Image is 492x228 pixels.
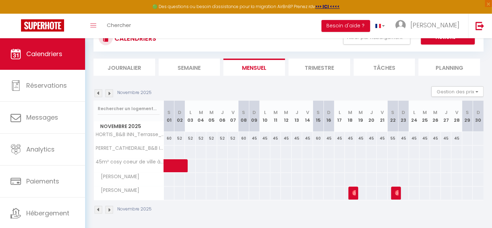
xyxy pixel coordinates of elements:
th: 10 [259,101,270,132]
abbr: M [423,109,427,116]
img: Super Booking [21,19,64,32]
abbr: M [209,109,214,116]
th: 28 [451,101,462,132]
img: ... [395,20,406,31]
th: 02 [174,101,185,132]
li: Planning [418,59,480,76]
abbr: D [178,109,181,116]
abbr: M [199,109,203,116]
span: 45m² cosy coeur de ville à 4 min de la cathédrale [95,159,165,165]
div: 45 [259,132,270,145]
div: 45 [441,132,451,145]
abbr: V [381,109,384,116]
div: 60 [313,132,324,145]
button: Gestion des prix [431,86,484,97]
span: Calendriers [26,49,62,58]
th: 12 [281,101,291,132]
abbr: M [348,109,352,116]
div: 45 [377,132,387,145]
span: Novembre 2025 [94,121,164,132]
th: 21 [377,101,387,132]
div: 45 [270,132,281,145]
div: 52 [174,132,185,145]
abbr: S [466,109,469,116]
abbr: M [273,109,278,116]
th: 05 [206,101,217,132]
p: Novembre 2025 [117,89,152,96]
abbr: M [359,109,363,116]
span: HORTIS_B&B INN_Terrasse_ centre ville_WIFI/NETFLIX [95,132,165,137]
th: 18 [345,101,355,132]
th: 16 [324,101,334,132]
div: 45 [430,132,441,145]
li: Trimestre [289,59,350,76]
div: 52 [196,132,206,145]
div: 45 [451,132,462,145]
th: 29 [462,101,473,132]
div: 45 [334,132,345,145]
h3: CALENDRIERS [113,31,156,46]
span: Chercher [107,21,131,29]
th: 06 [217,101,228,132]
th: 30 [473,101,484,132]
div: 55 [388,132,398,145]
abbr: V [306,109,309,116]
input: Rechercher un logement... [98,102,160,115]
div: 60 [238,132,249,145]
li: Mensuel [223,59,285,76]
span: Messages [26,113,58,122]
div: 45 [398,132,409,145]
abbr: L [264,109,266,116]
th: 26 [430,101,441,132]
span: [PERSON_NAME] [410,21,459,29]
th: 15 [313,101,324,132]
th: 17 [334,101,345,132]
th: 14 [302,101,313,132]
div: 45 [355,132,366,145]
div: 45 [302,132,313,145]
div: 45 [366,132,377,145]
abbr: D [252,109,256,116]
abbr: M [284,109,289,116]
p: Novembre 2025 [117,206,152,213]
div: 52 [217,132,228,145]
div: 45 [420,132,430,145]
th: 09 [249,101,259,132]
abbr: V [455,109,458,116]
abbr: L [339,109,341,116]
th: 11 [270,101,281,132]
span: [PERSON_NAME] [95,187,141,194]
abbr: V [231,109,235,116]
abbr: J [296,109,298,116]
span: [PERSON_NAME] [352,186,356,200]
abbr: S [317,109,320,116]
th: 27 [441,101,451,132]
th: 03 [185,101,195,132]
th: 25 [420,101,430,132]
li: Tâches [354,59,415,76]
div: 45 [409,132,420,145]
div: 45 [345,132,355,145]
a: >>> ICI <<<< [315,4,340,9]
abbr: J [445,109,448,116]
th: 24 [409,101,420,132]
li: Semaine [159,59,220,76]
abbr: D [477,109,480,116]
span: Paiements [26,177,59,186]
img: logout [476,21,484,30]
a: Chercher [102,14,136,38]
th: 08 [238,101,249,132]
th: 13 [292,101,302,132]
span: Hébergement [26,209,69,217]
div: 45 [249,132,259,145]
abbr: M [434,109,438,116]
abbr: S [391,109,394,116]
abbr: J [370,109,373,116]
abbr: D [402,109,405,116]
abbr: D [327,109,331,116]
li: Journalier [93,59,155,76]
abbr: L [189,109,192,116]
div: 45 [281,132,291,145]
th: 07 [228,101,238,132]
abbr: L [413,109,415,116]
